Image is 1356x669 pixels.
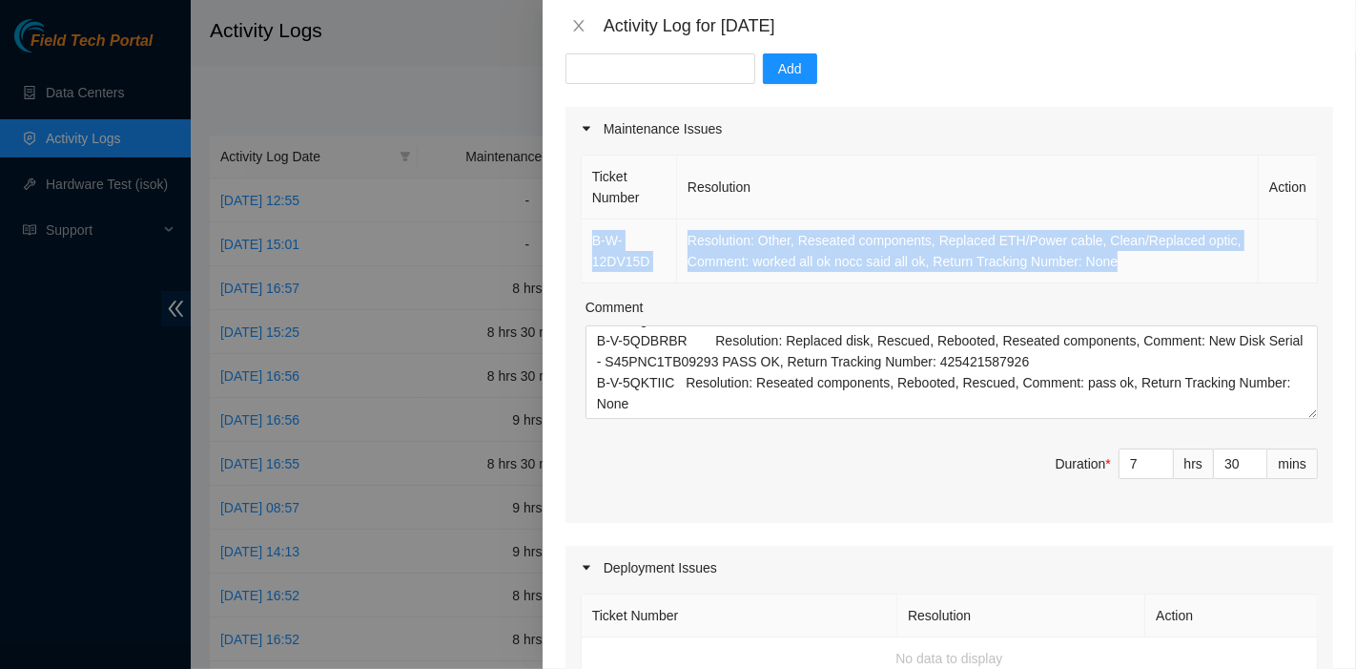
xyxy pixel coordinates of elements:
[677,156,1259,220] th: Resolution
[1145,595,1318,638] th: Action
[778,58,802,79] span: Add
[604,15,1333,36] div: Activity Log for [DATE]
[586,297,644,318] label: Comment
[565,546,1333,590] div: Deployment Issues
[581,562,592,574] span: caret-right
[565,17,592,35] button: Close
[763,53,817,84] button: Add
[582,156,677,220] th: Ticket Number
[1259,156,1318,220] th: Action
[1174,449,1214,479] div: hrs
[897,595,1145,638] th: Resolution
[581,123,592,135] span: caret-right
[565,107,1333,151] div: Maintenance Issues
[592,233,650,269] a: B-W-12DV15D
[571,18,586,33] span: close
[677,220,1259,283] td: Resolution: Other, Reseated components, Replaced ETH/Power cable, Clean/Replaced optic, Comment: ...
[582,595,897,638] th: Ticket Number
[586,325,1318,419] textarea: Comment
[1056,453,1111,474] div: Duration
[1267,449,1318,479] div: mins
